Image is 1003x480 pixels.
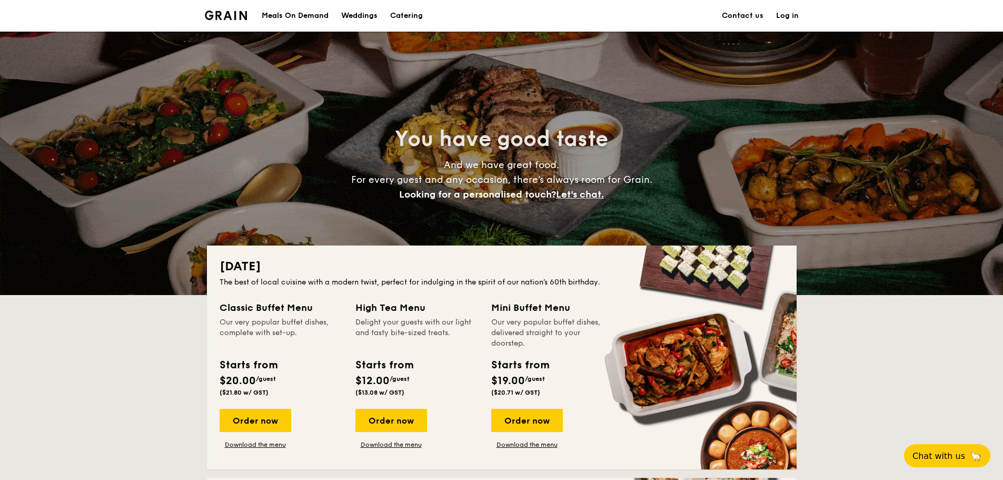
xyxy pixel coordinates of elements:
[355,409,427,432] div: Order now
[220,375,256,387] span: $20.00
[220,440,291,449] a: Download the menu
[220,357,277,373] div: Starts from
[556,189,604,200] span: Let's chat.
[491,440,563,449] a: Download the menu
[355,317,479,349] div: Delight your guests with our light and tasty bite-sized treats.
[395,126,608,152] span: You have good taste
[220,277,784,288] div: The best of local cuisine with a modern twist, perfect for indulging in the spirit of our nation’...
[491,300,614,315] div: Mini Buffet Menu
[355,389,404,396] span: ($13.08 w/ GST)
[205,11,247,20] a: Logotype
[399,189,556,200] span: Looking for a personalised touch?
[351,159,652,200] span: And we have great food. For every guest and any occasion, there’s always room for Grain.
[969,450,982,462] span: 🦙
[355,300,479,315] div: High Tea Menu
[220,317,343,349] div: Our very popular buffet dishes, complete with set-up.
[904,444,990,467] button: Chat with us🦙
[491,389,540,396] span: ($20.71 w/ GST)
[220,409,291,432] div: Order now
[491,357,549,373] div: Starts from
[205,11,247,20] img: Grain
[912,451,965,461] span: Chat with us
[491,317,614,349] div: Our very popular buffet dishes, delivered straight to your doorstep.
[256,375,276,383] span: /guest
[525,375,545,383] span: /guest
[220,258,784,275] h2: [DATE]
[491,409,563,432] div: Order now
[355,375,390,387] span: $12.00
[220,389,269,396] span: ($21.80 w/ GST)
[220,300,343,315] div: Classic Buffet Menu
[491,375,525,387] span: $19.00
[355,357,413,373] div: Starts from
[355,440,427,449] a: Download the menu
[390,375,410,383] span: /guest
